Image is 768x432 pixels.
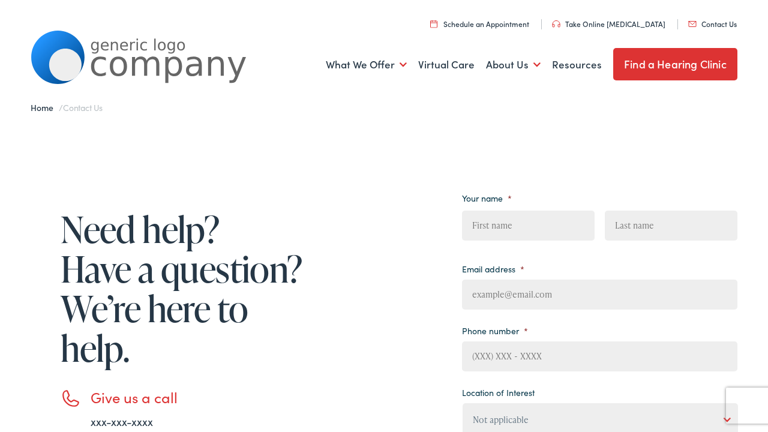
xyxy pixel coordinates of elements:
a: Contact Us [688,19,737,29]
a: Schedule an Appointment [430,19,529,29]
a: Take Online [MEDICAL_DATA] [552,19,665,29]
input: First name [462,211,595,241]
span: / [31,101,103,113]
img: utility icon [552,20,560,28]
a: xxx-xxx-xxxx [91,414,153,429]
a: Resources [552,43,602,87]
label: Email address [462,263,524,274]
a: About Us [486,43,541,87]
span: Contact Us [63,101,103,113]
h1: Need help? Have a question? We’re here to help. [61,209,307,368]
label: Location of Interest [462,387,535,398]
h3: Give us a call [91,389,307,406]
img: utility icon [688,21,697,27]
label: Your name [462,193,512,203]
a: Virtual Care [418,43,475,87]
a: Find a Hearing Clinic [613,48,737,80]
a: What We Offer [326,43,407,87]
input: example@email.com [462,280,737,310]
label: Phone number [462,325,528,336]
input: (XXX) XXX - XXXX [462,341,737,371]
img: utility icon [430,20,437,28]
a: Home [31,101,59,113]
input: Last name [605,211,737,241]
